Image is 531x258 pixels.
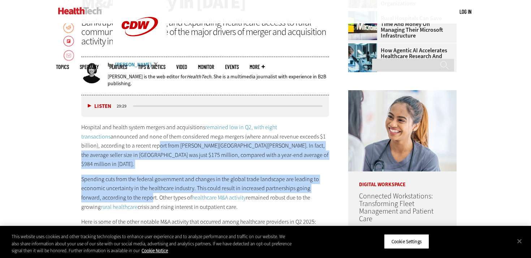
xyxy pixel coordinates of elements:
[348,171,457,187] p: Digital Workspace
[359,191,433,224] a: Connected Workstations: Transforming Fleet Management and Patient Care
[459,8,471,16] div: User menu
[108,73,329,87] p: [PERSON_NAME] is the web editor for . She is a multimedia journalist with experience in B2B publi...
[81,175,329,211] p: Spending cuts from the federal government and changes in the global trade landscape are leading t...
[88,104,111,109] button: Listen
[348,43,377,72] img: scientist looks through microscope in lab
[250,64,265,70] span: More
[80,64,99,70] span: Specialty
[142,248,168,254] a: More information about your privacy
[138,64,165,70] a: Tips & Tactics
[56,64,69,70] span: Topics
[225,64,239,70] a: Events
[81,95,329,117] div: media player
[384,234,429,249] button: Cookie Settings
[116,103,132,109] div: duration
[198,64,214,70] a: MonITor
[176,64,187,70] a: Video
[511,233,527,249] button: Close
[459,8,471,15] a: Log in
[12,233,292,254] div: This website uses cookies and other tracking technologies to enhance user experience and to analy...
[113,48,167,55] a: CDW
[81,123,277,140] a: remained low in Q2, with eight transactions
[81,123,329,169] p: Hospital and health system mergers and acquisitions announced and none of them considered mega me...
[58,7,102,14] img: Home
[81,217,329,227] p: Here is some of the other notable M&A activity that occurred among healthcare providers in Q2 2025:
[109,64,127,70] a: Features
[348,90,457,171] img: nurse smiling at patient
[101,203,138,211] a: rural healthcare
[192,194,246,201] a: healthcare M&A activity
